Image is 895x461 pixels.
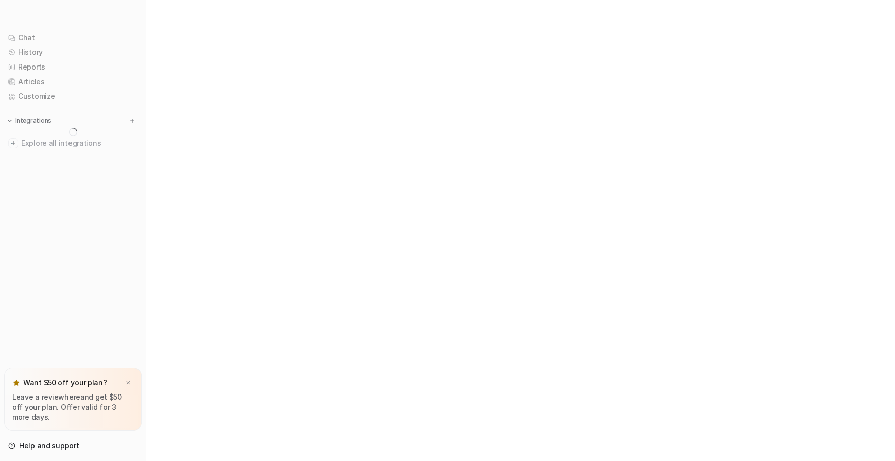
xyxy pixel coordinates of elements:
[4,89,142,104] a: Customize
[4,30,142,45] a: Chat
[125,380,131,386] img: x
[12,392,133,422] p: Leave a review and get $50 off your plan. Offer valid for 3 more days.
[64,392,80,401] a: here
[4,136,142,150] a: Explore all integrations
[8,138,18,148] img: explore all integrations
[4,75,142,89] a: Articles
[4,116,54,126] button: Integrations
[129,117,136,124] img: menu_add.svg
[6,117,13,124] img: expand menu
[15,117,51,125] p: Integrations
[12,379,20,387] img: star
[23,378,107,388] p: Want $50 off your plan?
[21,135,137,151] span: Explore all integrations
[4,45,142,59] a: History
[4,60,142,74] a: Reports
[4,439,142,453] a: Help and support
